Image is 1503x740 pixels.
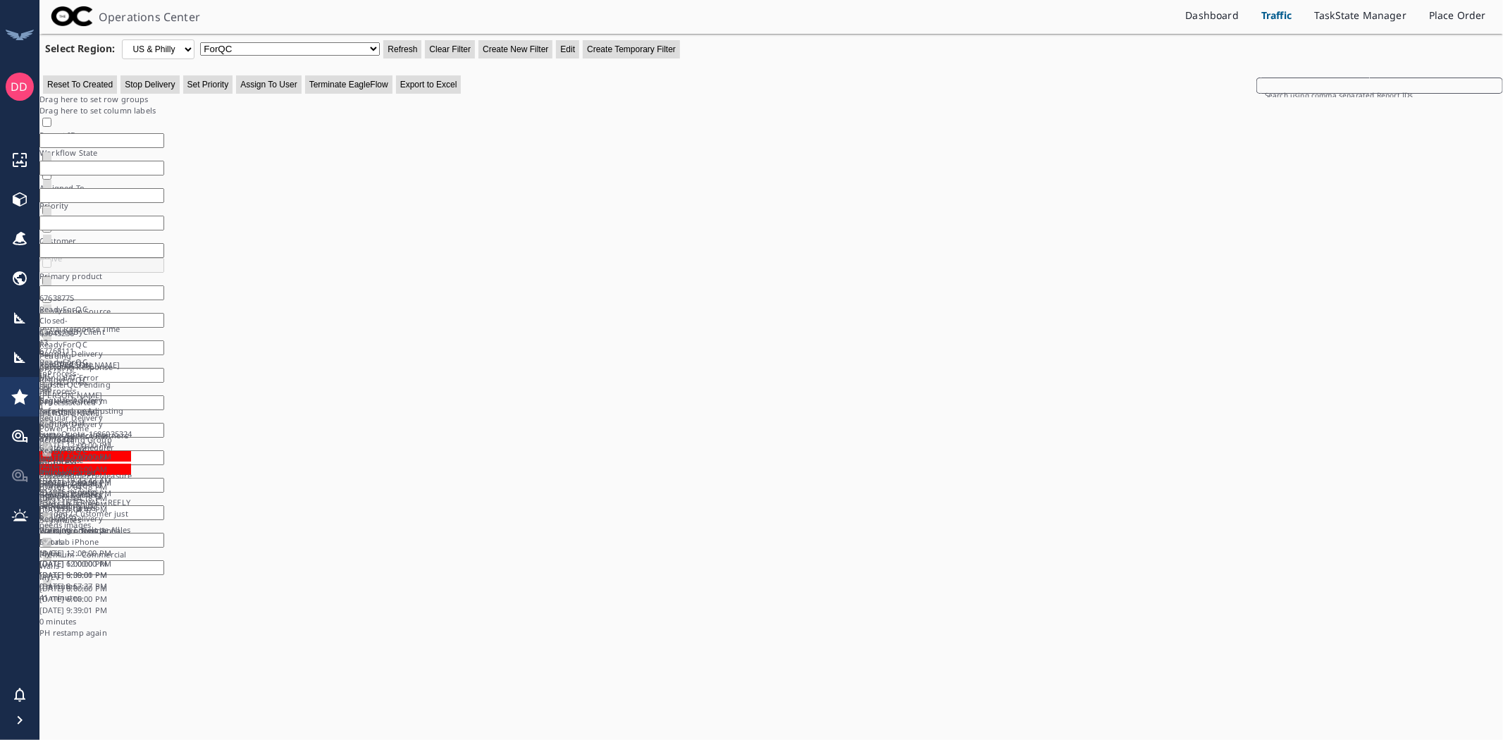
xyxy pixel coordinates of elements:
[39,428,131,440] div: SumoQuote_1686035324
[39,216,164,230] input: Assigned To Filter Input
[39,188,164,203] input: Report Status Filter Input
[1174,6,1250,28] a: Dashboard
[425,40,475,58] button: Clear Filter
[42,118,51,127] input: Press Space to toggle all rows selection (unchecked)
[305,75,392,94] button: Terminate EagleFlow
[39,390,131,401] div: [PERSON_NAME]
[39,271,103,281] span: Primary product
[39,583,107,593] span: [DATE] 6:00:00 PM
[43,207,51,216] button: Open Filter Menu
[43,180,51,188] button: Open Filter Menu
[39,147,97,158] span: Workflow State
[556,40,579,58] button: Edit
[39,94,1503,105] div: Row Groups
[396,75,462,94] button: Export to Excel
[43,277,51,285] button: Open Filter Menu
[42,538,51,547] input: checked
[39,627,131,639] div: PH restamp again
[39,200,68,211] span: Priority
[43,235,51,243] button: Open Filter Menu
[11,507,28,524] div: Solar TrueDesign
[236,75,301,94] button: Assign To User
[39,560,131,572] div: Walls
[39,513,131,524] div: Regular Delivery
[39,105,1503,116] div: Column Labels
[39,345,128,357] div: 67768111
[43,152,51,161] button: Open Filter Menu
[39,401,131,412] div: 1
[1250,6,1303,28] a: Traffic
[39,572,131,583] div: MyEv
[39,161,164,175] input: Workflow State Filter Input
[39,491,131,513] div: InProcess-ProcessStarted
[39,133,164,148] input: Report ID Filter Input
[1303,6,1418,28] a: TaskState Manager
[39,285,164,300] input: Delivery Product Filter Input
[39,339,131,350] div: ReadyForQC
[39,593,107,604] span: [DATE] 6:00:00 PM
[39,243,164,258] input: Priority Filter Input
[39,357,131,368] div: ReadyForQC
[39,235,76,246] span: Customer
[39,480,131,491] div: ReadyForQC
[39,94,149,104] span: Drag here to set row groups
[39,433,128,445] div: 67774312
[45,42,115,56] label: Select Region:
[183,75,233,94] button: Set Priority
[39,130,77,140] span: Report ID
[39,616,131,627] div: 0 minutes
[6,30,34,40] img: EagleView Logo
[39,412,131,424] div: Regular Delivery
[39,258,164,273] input: Priority Filter Input
[583,40,680,58] button: Create Temporary Filter
[51,6,93,27] img: Operations Center
[39,469,128,480] div: 67759235
[11,428,28,445] div: My EagleView portal
[39,368,131,390] div: InProcess-HipsterQCPending
[39,445,131,456] div: ReadyForQC
[11,467,28,484] div: Property Viewer
[39,304,131,315] div: ReadyForQC
[43,75,117,94] button: Reset To Created
[39,605,107,615] span: [DATE] 9:39:01 PM
[39,292,128,304] div: 67638775
[39,105,156,116] span: Drag here to set column labels
[478,40,552,58] button: Create New Filter
[39,183,85,193] span: Assigned To
[383,40,421,58] button: Refresh
[39,328,128,339] div: 63645236
[99,6,218,28] div: Operations Center
[39,549,131,560] div: Premium - Commercial
[120,75,179,94] button: Stop Delivery
[39,423,131,445] div: Power Home Remodeling Group
[39,456,131,478] div: InProcess-ProcessStarted
[39,524,131,536] div: Building Envelope Allies
[39,315,131,337] div: Closed-CanceledByClient
[1418,6,1497,28] a: Place Order
[6,73,34,101] div: DD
